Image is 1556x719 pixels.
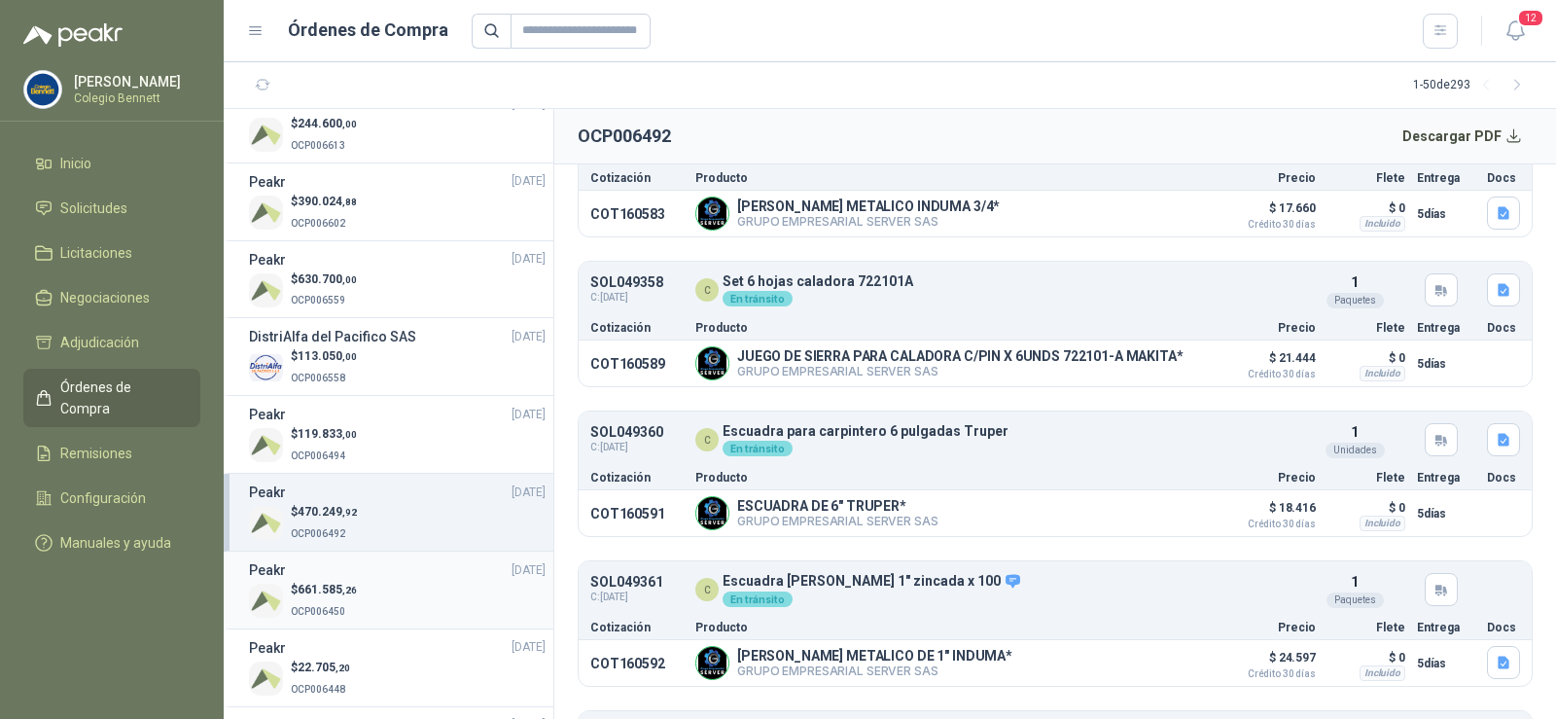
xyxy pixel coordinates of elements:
p: Flete [1327,622,1405,633]
span: 630.700 [298,272,357,286]
p: $ 0 [1327,646,1405,669]
p: $ 17.660 [1219,197,1316,230]
p: $ [291,503,357,521]
p: GRUPO EMPRESARIAL SERVER SAS [737,214,1000,229]
span: ,00 [342,429,357,440]
p: $ [291,659,350,677]
p: 1 [1351,271,1359,293]
span: Órdenes de Compra [60,377,182,419]
span: OCP006602 [291,218,345,229]
p: Escuadra [PERSON_NAME] 1" zincada x 100 [723,573,1022,591]
p: 1 [1351,571,1359,593]
a: Peakr[DATE] Company Logo$661.585,26OCP006450 [249,559,546,621]
p: SOL049358 [590,275,684,290]
a: Inicio [23,145,200,182]
p: Docs [1487,172,1520,184]
p: Docs [1487,472,1520,484]
span: 113.050 [298,349,357,363]
p: Entrega [1417,172,1475,184]
a: Peakr[DATE] Company Logo$244.600,00OCP006613 [249,93,546,155]
p: COT160592 [590,656,684,671]
p: Flete [1327,172,1405,184]
img: Company Logo [249,428,283,462]
div: 1 - 50 de 293 [1413,70,1533,101]
span: 390.024 [298,195,357,208]
a: Solicitudes [23,190,200,227]
p: $ 21.444 [1219,346,1316,379]
p: Precio [1219,622,1316,633]
p: SOL049360 [590,425,684,440]
p: Entrega [1417,322,1475,334]
a: Peakr[DATE] Company Logo$119.833,00OCP006494 [249,404,546,465]
p: Entrega [1417,622,1475,633]
span: ,92 [342,507,357,518]
p: [PERSON_NAME] METALICO INDUMA 3/4* [737,198,1000,214]
a: Peakr[DATE] Company Logo$22.705,20OCP006448 [249,637,546,699]
span: ,00 [342,351,357,362]
h3: Peakr [249,404,286,425]
img: Company Logo [249,662,283,696]
h3: Peakr [249,637,286,659]
img: Company Logo [249,196,283,230]
img: Company Logo [696,497,728,529]
p: JUEGO DE SIERRA PARA CALADORA C/PIN X 6UNDS 722101-A MAKITA* [737,348,1184,364]
a: Peakr[DATE] Company Logo$390.024,88OCP006602 [249,171,546,233]
div: Unidades [1326,443,1385,458]
span: C: [DATE] [590,290,684,306]
img: Company Logo [24,71,61,108]
span: Crédito 30 días [1219,520,1316,529]
p: Producto [695,472,1207,484]
span: ,00 [342,274,357,285]
span: OCP006558 [291,373,345,383]
div: Paquetes [1326,293,1384,308]
span: [DATE] [512,484,546,502]
p: [PERSON_NAME] METALICO DE 1" INDUMA* [737,648,1012,664]
span: 470.249 [298,505,357,519]
p: Set 6 hojas caladora 722101A [723,274,913,289]
img: Company Logo [249,118,283,152]
p: $ [291,193,357,211]
div: Incluido [1360,366,1405,381]
a: Negociaciones [23,279,200,316]
h3: Peakr [249,249,286,270]
a: Peakr[DATE] Company Logo$470.249,92OCP006492 [249,482,546,543]
span: 119.833 [298,427,357,441]
h2: OCP006492 [578,123,671,150]
span: [DATE] [512,172,546,191]
span: ,00 [342,119,357,129]
a: Adjudicación [23,324,200,361]
span: OCP006448 [291,684,345,695]
span: [DATE] [512,561,546,580]
div: Paquetes [1326,593,1384,608]
a: DistriAlfa del Pacifico SAS[DATE] Company Logo$113.050,00OCP006558 [249,326,546,387]
p: Producto [695,622,1207,633]
p: COT160591 [590,506,684,521]
span: Remisiones [60,443,132,464]
p: SOL049361 [590,575,684,590]
span: ,26 [342,585,357,595]
p: Cotización [590,322,684,334]
p: $ 0 [1327,496,1405,520]
span: Crédito 30 días [1219,220,1316,230]
p: Cotización [590,172,684,184]
img: Company Logo [696,647,728,679]
img: Company Logo [249,350,283,384]
span: [DATE] [512,406,546,424]
a: Remisiones [23,435,200,472]
p: $ 0 [1327,346,1405,370]
p: GRUPO EMPRESARIAL SERVER SAS [737,664,1012,678]
span: ,88 [342,197,357,207]
span: Inicio [60,153,91,174]
img: Company Logo [249,273,283,307]
span: Licitaciones [60,242,132,264]
span: [DATE] [512,638,546,657]
img: Logo peakr [23,23,123,47]
p: $ [291,115,357,133]
p: Cotización [590,622,684,633]
p: Precio [1219,472,1316,484]
h3: Peakr [249,482,286,503]
p: 5 días [1417,352,1475,376]
span: Crédito 30 días [1219,370,1316,379]
div: C [695,428,719,451]
span: Adjudicación [60,332,139,353]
